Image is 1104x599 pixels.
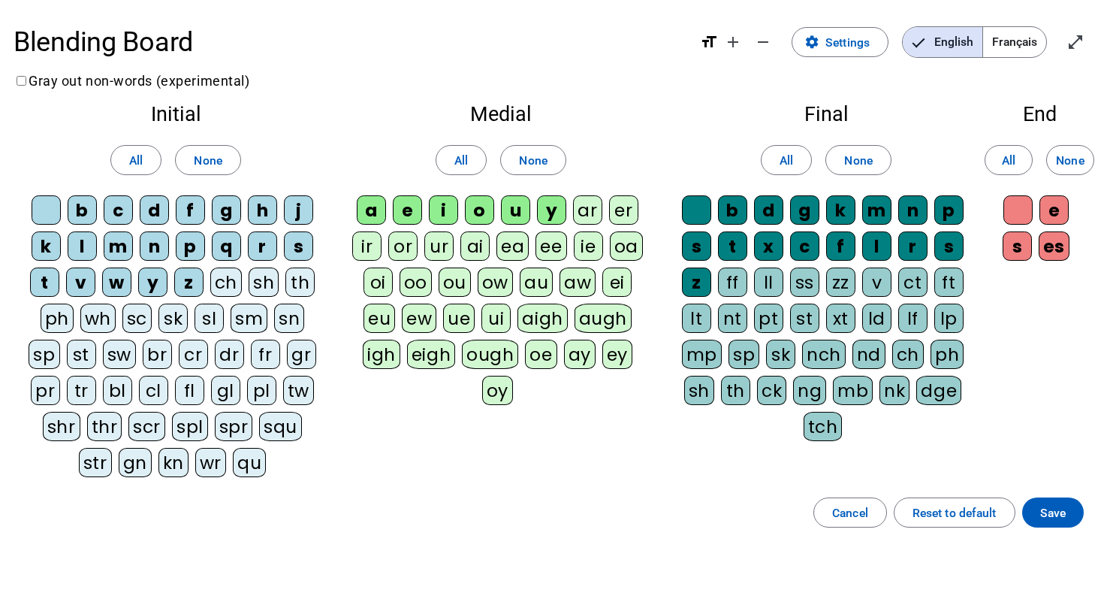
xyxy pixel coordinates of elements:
[67,340,96,369] div: st
[862,195,891,225] div: m
[139,376,168,405] div: cl
[143,340,172,369] div: br
[682,340,722,369] div: mp
[609,195,638,225] div: er
[602,268,632,297] div: ei
[879,376,909,405] div: nk
[363,340,400,369] div: igh
[231,304,267,333] div: sm
[462,340,518,369] div: ough
[520,268,553,297] div: au
[158,448,189,477] div: kn
[931,340,964,369] div: ph
[802,340,846,369] div: nch
[1046,145,1094,175] button: None
[575,304,632,333] div: augh
[233,448,266,477] div: qu
[68,231,97,261] div: l
[825,32,870,53] span: Settings
[826,268,855,297] div: zz
[1002,150,1015,171] span: All
[87,412,122,441] div: thr
[27,104,324,125] h2: Initial
[1022,498,1084,528] button: Save
[351,104,650,125] h2: Medial
[31,376,60,405] div: pr
[894,498,1015,528] button: Reset to default
[535,231,566,261] div: ee
[718,27,748,57] button: Increase font size
[682,231,711,261] div: s
[804,412,843,441] div: tch
[790,195,819,225] div: g
[790,304,819,333] div: st
[790,231,819,261] div: c
[682,304,711,333] div: lt
[393,195,422,225] div: e
[826,231,855,261] div: f
[754,231,783,261] div: x
[721,376,750,405] div: th
[718,231,747,261] div: t
[436,145,487,175] button: All
[110,145,161,175] button: All
[247,376,276,405] div: pl
[172,412,208,441] div: spl
[1066,33,1084,51] mat-icon: open_in_full
[215,412,253,441] div: spr
[400,268,432,297] div: oo
[718,268,747,297] div: ff
[17,76,26,86] input: Gray out non-words (experimental)
[983,27,1046,57] span: Français
[102,268,131,297] div: w
[748,27,778,57] button: Decrease font size
[934,304,964,333] div: lp
[388,231,418,261] div: or
[284,195,313,225] div: j
[1060,27,1090,57] button: Enter full screen
[29,340,59,369] div: sp
[844,150,872,171] span: None
[274,304,304,333] div: sn
[525,340,557,369] div: oe
[285,268,315,297] div: th
[283,376,314,405] div: tw
[898,268,928,297] div: ct
[496,231,529,261] div: ea
[754,268,783,297] div: ll
[537,195,566,225] div: y
[175,145,240,175] button: None
[80,304,116,333] div: wh
[684,376,714,405] div: sh
[357,195,386,225] div: a
[103,340,136,369] div: sw
[564,340,596,369] div: ay
[519,150,547,171] span: None
[1003,231,1032,261] div: s
[792,27,888,57] button: Settings
[460,231,490,261] div: ai
[439,268,471,297] div: ou
[700,33,718,51] mat-icon: format_size
[215,340,244,369] div: dr
[677,104,975,125] h2: Final
[574,231,603,261] div: ie
[916,376,961,405] div: dge
[903,27,982,57] span: English
[212,195,241,225] div: g
[813,498,887,528] button: Cancel
[14,15,686,69] h1: Blending Board
[140,195,169,225] div: d
[66,268,95,297] div: v
[826,195,855,225] div: k
[67,376,96,405] div: tr
[560,268,596,297] div: aw
[718,304,747,333] div: nt
[610,231,643,261] div: oa
[804,35,819,50] mat-icon: settings
[985,145,1033,175] button: All
[363,304,395,333] div: eu
[194,150,222,171] span: None
[898,195,928,225] div: n
[211,376,240,405] div: gl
